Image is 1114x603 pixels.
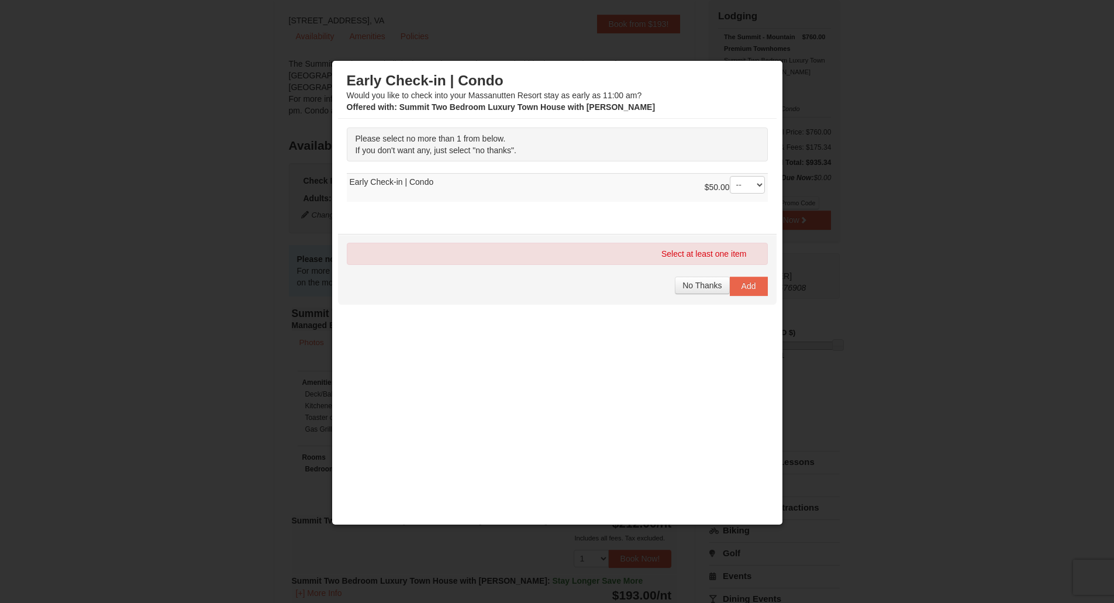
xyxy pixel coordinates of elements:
span: Please select no more than 1 from below. [356,134,506,143]
div: $50.00 [705,176,765,199]
button: No Thanks [675,277,729,294]
span: Add [741,281,756,291]
td: Early Check-in | Condo [347,174,768,202]
h3: Early Check-in | Condo [347,72,768,89]
strong: : Summit Two Bedroom Luxury Town House with [PERSON_NAME] [347,102,656,112]
button: Add [730,277,768,295]
span: No Thanks [682,281,722,290]
span: If you don't want any, just select "no thanks". [356,146,516,155]
div: Select at least one item [347,243,768,265]
div: Would you like to check into your Massanutten Resort stay as early as 11:00 am? [347,72,768,113]
span: Offered with [347,102,395,112]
